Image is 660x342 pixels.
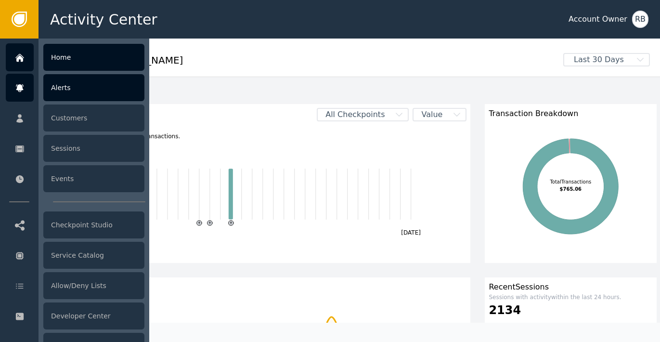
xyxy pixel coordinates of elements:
[43,135,144,162] div: Sessions
[6,272,144,300] a: Allow/Deny Lists
[413,108,466,121] button: Value
[6,74,144,102] a: Alerts
[556,53,657,66] button: Last 30 Days
[57,281,466,293] div: Customers
[43,74,144,101] div: Alerts
[489,108,578,119] span: Transaction Breakdown
[560,186,582,192] tspan: $765.06
[569,13,627,25] div: Account Owner
[489,293,653,302] div: Sessions with activity within the last 24 hours.
[489,302,653,319] div: 2134
[43,44,144,71] div: Home
[50,9,157,30] span: Activity Center
[318,109,392,120] span: All Checkpoints
[317,108,409,121] button: All Checkpoints
[229,169,233,219] rect: Transaction2025-09-07
[6,211,144,239] a: Checkpoint Studio
[6,104,144,132] a: Customers
[6,241,144,269] a: Service Catalog
[6,43,144,71] a: Home
[401,229,421,236] text: [DATE]
[6,302,144,330] a: Developer Center
[6,165,144,193] a: Events
[43,211,144,238] div: Checkpoint Studio
[489,281,653,293] div: Recent Sessions
[6,134,144,162] a: Sessions
[43,303,144,329] div: Developer Center
[564,54,634,66] span: Last 30 Days
[43,105,144,132] div: Customers
[43,272,144,299] div: Allow/Deny Lists
[550,179,592,184] tspan: Total Transactions
[632,11,648,28] button: RB
[53,53,556,74] div: Welcome , [PERSON_NAME]
[43,242,144,269] div: Service Catalog
[414,109,450,120] span: Value
[43,165,144,192] div: Events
